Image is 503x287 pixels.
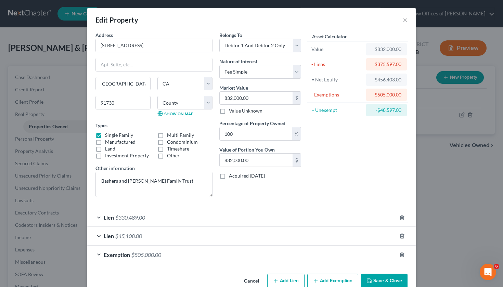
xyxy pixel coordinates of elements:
[311,76,363,83] div: = Net Equity
[96,77,150,90] input: Enter city...
[105,132,133,139] label: Single Family
[220,127,292,140] input: 0.00
[220,154,293,167] input: 0.00
[293,154,301,167] div: $
[372,46,401,53] div: $832,000.00
[219,58,257,65] label: Nature of Interest
[219,32,242,38] span: Belongs To
[480,264,496,280] iframe: Intercom live chat
[104,214,114,221] span: Lien
[292,127,301,140] div: %
[494,264,499,269] span: 6
[95,15,138,25] div: Edit Property
[96,58,212,71] input: Apt, Suite, etc...
[311,61,363,68] div: - Liens
[115,214,145,221] span: $330,489.00
[95,165,135,172] label: Other information
[219,84,248,91] label: Market Value
[229,172,265,179] label: Acquired [DATE]
[95,96,151,109] input: Enter zip...
[372,107,401,114] div: -$48,597.00
[311,46,363,53] div: Value
[115,233,142,239] span: $45,108.00
[229,107,262,114] label: Value Unknown
[312,33,347,40] label: Asset Calculator
[105,139,136,145] label: Manufactured
[167,132,194,139] label: Multi Family
[219,146,275,153] label: Value of Portion You Own
[372,76,401,83] div: $456,403.00
[167,139,198,145] label: Condominium
[220,92,293,105] input: 0.00
[403,16,408,24] button: ×
[372,91,401,98] div: $505,000.00
[104,233,114,239] span: Lien
[311,107,363,114] div: = Unexempt
[96,39,212,52] input: Enter address...
[167,145,189,152] label: Timeshare
[311,91,363,98] div: - Exemptions
[157,111,193,116] a: Show on Map
[131,251,161,258] span: $505,000.00
[219,120,285,127] label: Percentage of Property Owned
[167,152,180,159] label: Other
[293,92,301,105] div: $
[104,251,130,258] span: Exemption
[105,145,115,152] label: Land
[95,32,113,38] span: Address
[372,61,401,68] div: $375,597.00
[95,122,107,129] label: Types
[105,152,149,159] label: Investment Property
